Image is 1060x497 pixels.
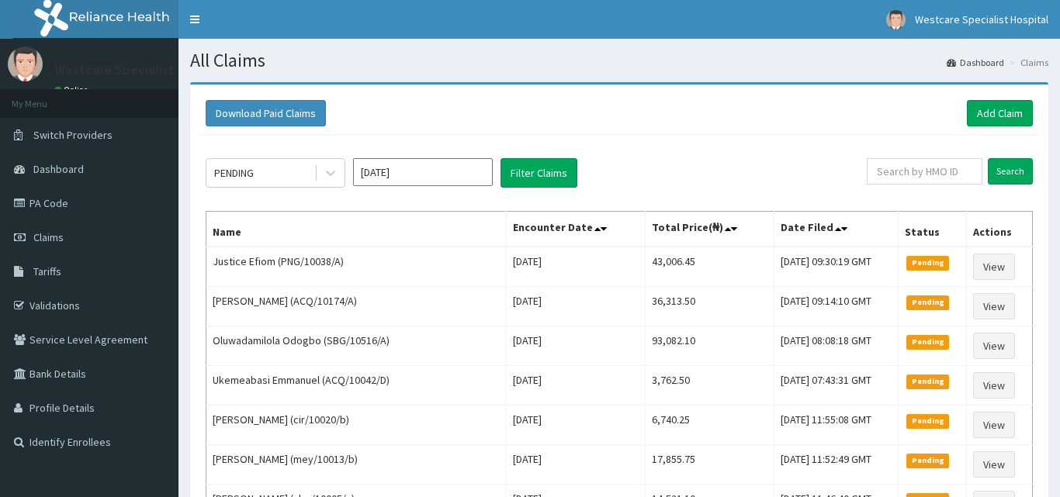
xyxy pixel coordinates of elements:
[774,287,899,326] td: [DATE] 09:14:10 GMT
[507,326,646,366] td: [DATE]
[906,454,949,468] span: Pending
[906,256,949,270] span: Pending
[774,445,899,485] td: [DATE] 11:52:49 GMT
[973,293,1015,319] a: View
[54,85,92,95] a: Online
[973,412,1015,438] a: View
[507,406,646,445] td: [DATE]
[206,287,507,326] td: [PERSON_NAME] (ACQ/10174/A)
[206,100,326,126] button: Download Paid Claims
[507,212,646,247] th: Encounter Date
[774,247,899,287] td: [DATE] 09:30:19 GMT
[947,56,1004,69] a: Dashboard
[646,406,774,445] td: 6,740.25
[867,158,982,185] input: Search by HMO ID
[967,100,1033,126] a: Add Claim
[774,406,899,445] td: [DATE] 11:55:08 GMT
[353,158,493,186] input: Select Month and Year
[646,366,774,406] td: 3,762.50
[899,212,967,247] th: Status
[973,451,1015,478] a: View
[1006,56,1048,69] li: Claims
[206,247,507,287] td: Justice Efiom (PNG/10038/A)
[206,406,507,445] td: [PERSON_NAME] (cir/10020/b)
[507,287,646,326] td: [DATE]
[206,366,507,406] td: Ukemeabasi Emmanuel (ACQ/10042/D)
[774,366,899,406] td: [DATE] 07:43:31 GMT
[8,47,43,81] img: User Image
[214,165,254,181] div: PENDING
[774,326,899,366] td: [DATE] 08:08:18 GMT
[206,212,507,247] th: Name
[906,414,949,428] span: Pending
[501,158,577,188] button: Filter Claims
[906,335,949,349] span: Pending
[33,162,84,176] span: Dashboard
[915,12,1048,26] span: Westcare Specialist Hospital
[33,128,113,142] span: Switch Providers
[967,212,1033,247] th: Actions
[906,295,949,309] span: Pending
[906,374,949,388] span: Pending
[646,212,774,247] th: Total Price(₦)
[774,212,899,247] th: Date Filed
[206,326,507,366] td: Oluwadamilola Odogbo (SBG/10516/A)
[190,50,1048,71] h1: All Claims
[206,445,507,485] td: [PERSON_NAME] (mey/10013/b)
[973,254,1015,280] a: View
[886,10,906,29] img: User Image
[507,366,646,406] td: [DATE]
[33,230,64,244] span: Claims
[646,247,774,287] td: 43,006.45
[54,63,229,77] p: Westcare Specialist Hospital
[507,247,646,287] td: [DATE]
[973,333,1015,359] a: View
[646,326,774,366] td: 93,082.10
[507,445,646,485] td: [DATE]
[973,372,1015,399] a: View
[646,445,774,485] td: 17,855.75
[33,264,61,278] span: Tariffs
[988,158,1033,185] input: Search
[646,287,774,326] td: 36,313.50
